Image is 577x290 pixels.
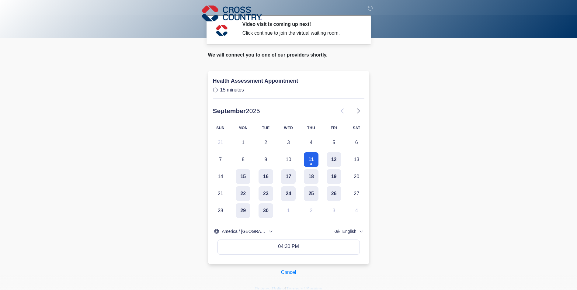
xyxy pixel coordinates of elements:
button: Cancel [277,267,300,278]
div: We will connect you to one of our providers shortly. [208,51,369,59]
img: Agent Avatar [213,21,231,40]
div: Click continue to join the virtual waiting room. [242,29,360,37]
img: Cross Country Logo [202,5,262,22]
